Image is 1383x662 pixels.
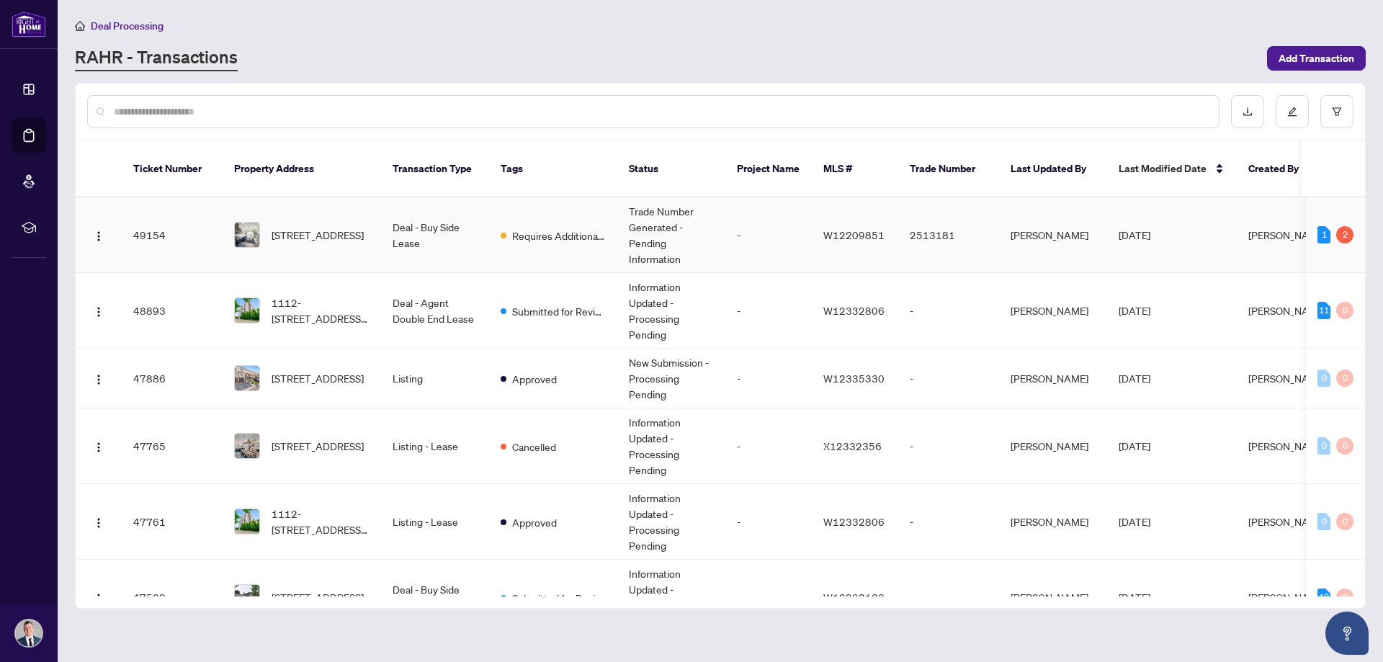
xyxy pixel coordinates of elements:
th: Ticket Number [122,141,223,197]
td: [PERSON_NAME] [999,484,1107,560]
td: - [898,273,999,349]
button: Logo [87,299,110,322]
div: 0 [1317,370,1330,387]
div: 0 [1317,513,1330,530]
td: Deal - Agent Double End Lease [381,273,489,349]
button: edit [1276,95,1309,128]
img: Logo [93,517,104,529]
td: 2513181 [898,197,999,273]
td: Trade Number Generated - Pending Information [617,197,725,273]
th: Property Address [223,141,381,197]
div: 0 [1336,437,1353,455]
span: edit [1287,107,1297,117]
img: thumbnail-img [235,223,259,247]
th: Trade Number [898,141,999,197]
span: Deal Processing [91,19,164,32]
th: MLS # [812,141,898,197]
td: [PERSON_NAME] [999,349,1107,408]
span: Submitted for Review [512,590,606,606]
td: 48893 [122,273,223,349]
div: 0 [1336,589,1353,606]
button: filter [1320,95,1353,128]
button: Logo [87,367,110,390]
span: W12335330 [823,372,885,385]
span: 1112-[STREET_ADDRESS][PERSON_NAME] [272,295,370,326]
img: Logo [93,306,104,318]
span: [DATE] [1119,304,1150,317]
span: W12202133 [823,591,885,604]
button: Logo [87,223,110,246]
td: 47761 [122,484,223,560]
td: - [898,349,999,408]
div: 2 [1336,226,1353,243]
td: Deal - Buy Side Sale [381,560,489,635]
td: - [725,349,812,408]
td: [PERSON_NAME] [999,560,1107,635]
td: [PERSON_NAME] [999,197,1107,273]
button: download [1231,95,1264,128]
button: Open asap [1325,612,1369,655]
td: - [725,560,812,635]
span: Approved [512,371,557,387]
div: 1 [1317,226,1330,243]
span: [STREET_ADDRESS] [272,438,364,454]
div: 0 [1317,437,1330,455]
td: - [725,273,812,349]
td: 47589 [122,560,223,635]
span: W12332806 [823,515,885,528]
th: Transaction Type [381,141,489,197]
span: [PERSON_NAME] [1248,228,1326,241]
span: [DATE] [1119,591,1150,604]
span: 1112-[STREET_ADDRESS][PERSON_NAME] [272,506,370,537]
span: Cancelled [512,439,556,455]
img: Logo [93,374,104,385]
div: 0 [1336,302,1353,319]
th: Last Modified Date [1107,141,1237,197]
button: Logo [87,586,110,609]
td: Information Updated - Processing Pending [617,273,725,349]
td: [PERSON_NAME] [999,273,1107,349]
span: [DATE] [1119,372,1150,385]
td: [PERSON_NAME] [999,408,1107,484]
td: Listing - Lease [381,484,489,560]
span: [PERSON_NAME] [1248,372,1326,385]
span: W12332806 [823,304,885,317]
td: Information Updated - Processing Pending [617,484,725,560]
span: W12209851 [823,228,885,241]
span: [PERSON_NAME] [1248,304,1326,317]
td: - [725,484,812,560]
button: Logo [87,510,110,533]
span: Add Transaction [1279,47,1354,70]
td: Deal - Buy Side Lease [381,197,489,273]
img: thumbnail-img [235,298,259,323]
button: Logo [87,434,110,457]
span: home [75,21,85,31]
span: [STREET_ADDRESS] [272,589,364,605]
td: Listing [381,349,489,408]
span: X12332356 [823,439,882,452]
div: 0 [1336,370,1353,387]
th: Project Name [725,141,812,197]
td: - [725,197,812,273]
div: 11 [1317,302,1330,319]
th: Tags [489,141,617,197]
span: [STREET_ADDRESS] [272,227,364,243]
span: [DATE] [1119,515,1150,528]
td: 47765 [122,408,223,484]
td: - [898,560,999,635]
img: Logo [93,593,104,604]
img: thumbnail-img [235,509,259,534]
span: Approved [512,514,557,530]
td: 49154 [122,197,223,273]
td: - [898,484,999,560]
a: RAHR - Transactions [75,45,238,71]
span: Submitted for Review [512,303,606,319]
span: [PERSON_NAME] [1248,439,1326,452]
span: download [1243,107,1253,117]
td: 47886 [122,349,223,408]
div: 12 [1317,589,1330,606]
img: thumbnail-img [235,434,259,458]
th: Status [617,141,725,197]
th: Created By [1237,141,1323,197]
span: [PERSON_NAME] [1248,515,1326,528]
